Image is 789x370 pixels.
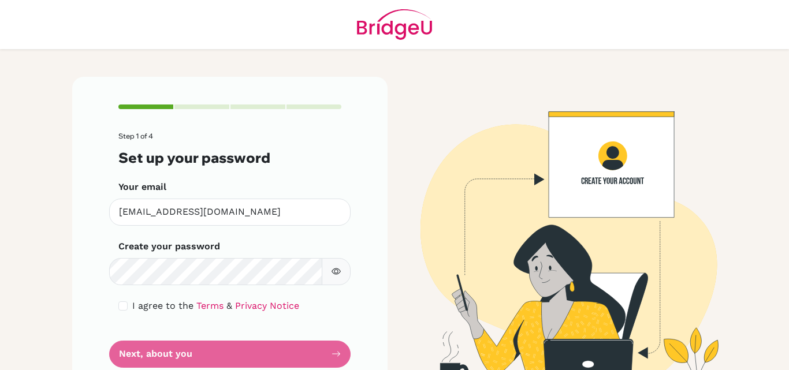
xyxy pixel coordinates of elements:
[196,300,224,311] a: Terms
[226,300,232,311] span: &
[118,150,341,166] h3: Set up your password
[118,240,220,253] label: Create your password
[235,300,299,311] a: Privacy Notice
[118,180,166,194] label: Your email
[132,300,193,311] span: I agree to the
[109,199,351,226] input: Insert your email*
[118,132,153,140] span: Step 1 of 4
